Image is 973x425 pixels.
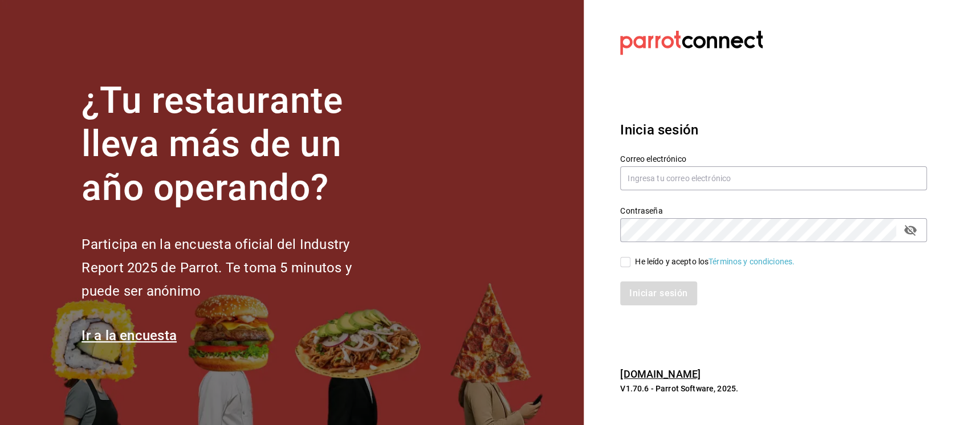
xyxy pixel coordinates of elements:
h2: Participa en la encuesta oficial del Industry Report 2025 de Parrot. Te toma 5 minutos y puede se... [82,233,389,303]
a: [DOMAIN_NAME] [620,368,701,380]
button: passwordField [901,220,920,240]
input: Ingresa tu correo electrónico [620,166,927,190]
label: Correo electrónico [620,154,927,162]
a: Términos y condiciones. [709,257,795,266]
h3: Inicia sesión [620,120,927,140]
div: He leído y acepto los [635,256,795,268]
h1: ¿Tu restaurante lleva más de un año operando? [82,79,389,210]
a: Ir a la encuesta [82,328,177,344]
label: Contraseña [620,206,927,214]
p: V1.70.6 - Parrot Software, 2025. [620,383,927,394]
